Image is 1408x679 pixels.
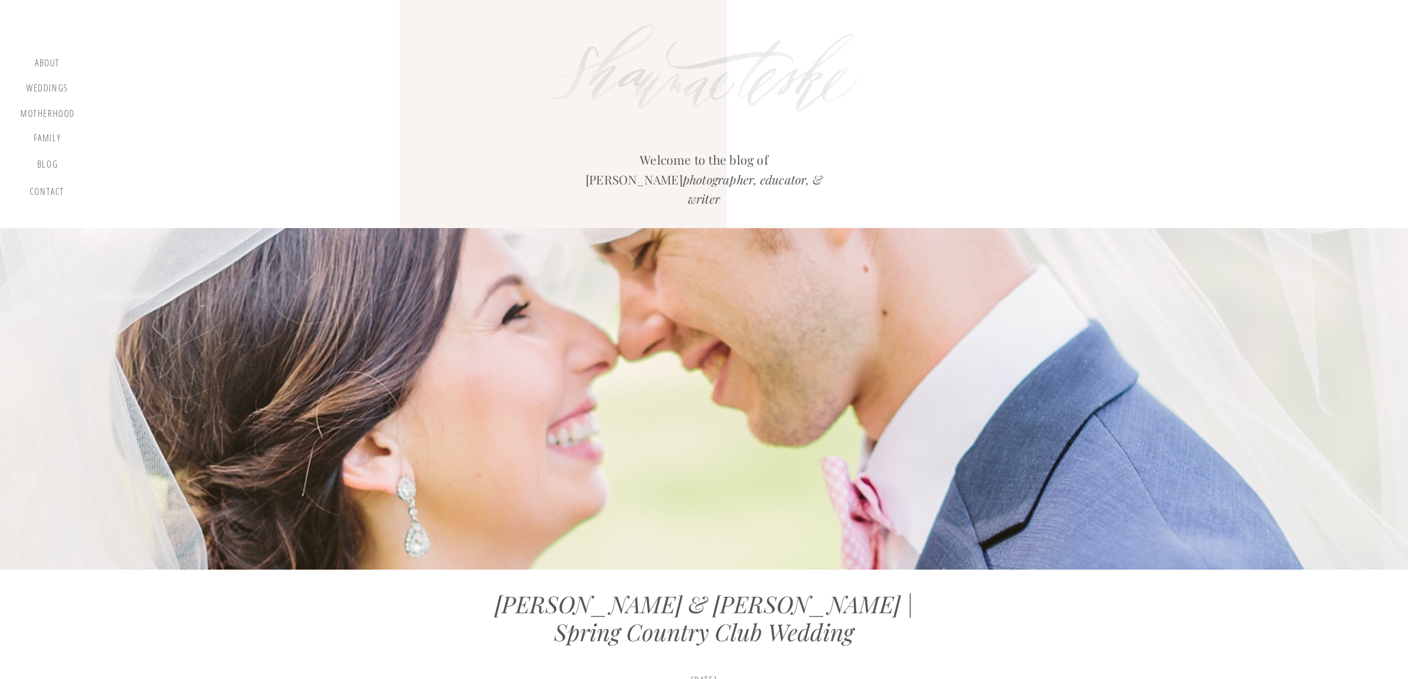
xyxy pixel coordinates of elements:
[27,186,67,202] a: contact
[25,133,69,148] a: Family
[30,159,65,175] a: blog
[577,150,831,198] h2: Welcome to the blog of [PERSON_NAME]
[683,171,822,207] i: photographer, educator, & writer
[471,590,937,646] h1: [PERSON_NAME] & [PERSON_NAME] | Spring Country Club Wedding
[20,108,75,121] a: motherhood
[25,83,69,97] a: Weddings
[30,58,65,72] a: about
